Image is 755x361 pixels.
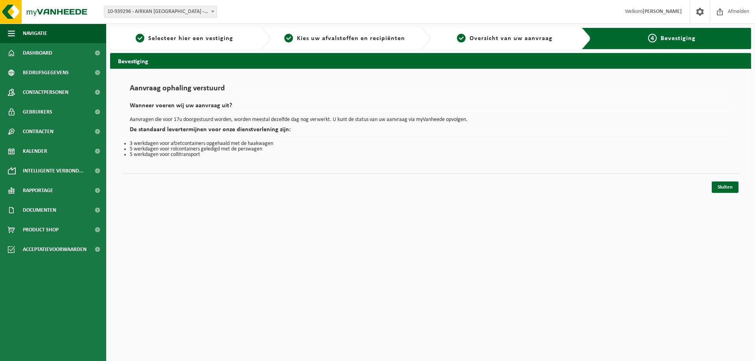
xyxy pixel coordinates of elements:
li: 5 werkdagen voor collitransport [130,152,731,158]
span: 4 [648,34,657,42]
a: 1Selecteer hier een vestiging [114,34,255,43]
span: Documenten [23,200,56,220]
h2: Bevestiging [110,53,751,68]
a: Sluiten [712,181,738,193]
span: Gebruikers [23,102,52,122]
span: Rapportage [23,181,53,200]
span: 1 [136,34,144,42]
span: Contactpersonen [23,82,68,102]
span: Contracten [23,122,53,141]
span: Dashboard [23,43,52,63]
span: Bedrijfsgegevens [23,63,69,82]
h1: Aanvraag ophaling verstuurd [130,84,731,97]
a: 2Kies uw afvalstoffen en recipiënten [274,34,415,43]
h2: Wanneer voeren wij uw aanvraag uit? [130,103,731,113]
li: 5 werkdagen voor rolcontainers geledigd met de perswagen [130,147,731,152]
h2: De standaard levertermijnen voor onze dienstverlening zijn: [130,126,731,137]
span: 2 [284,34,293,42]
span: Selecteer hier een vestiging [148,35,233,42]
p: Aanvragen die voor 17u doorgestuurd worden, worden meestal dezelfde dag nog verwerkt. U kunt de s... [130,117,731,123]
span: Intelligente verbond... [23,161,84,181]
span: Kalender [23,141,47,161]
strong: [PERSON_NAME] [643,9,682,15]
span: Kies uw afvalstoffen en recipiënten [297,35,405,42]
span: Overzicht van uw aanvraag [470,35,552,42]
span: 10-939296 - AIRKAN NV - OUDENAARDE [104,6,217,18]
a: 3Overzicht van uw aanvraag [435,34,575,43]
span: Navigatie [23,24,47,43]
span: Bevestiging [661,35,696,42]
span: Product Shop [23,220,59,240]
span: 3 [457,34,466,42]
span: 10-939296 - AIRKAN NV - OUDENAARDE [104,6,217,17]
li: 3 werkdagen voor afzetcontainers opgehaald met de haakwagen [130,141,731,147]
span: Acceptatievoorwaarden [23,240,87,259]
